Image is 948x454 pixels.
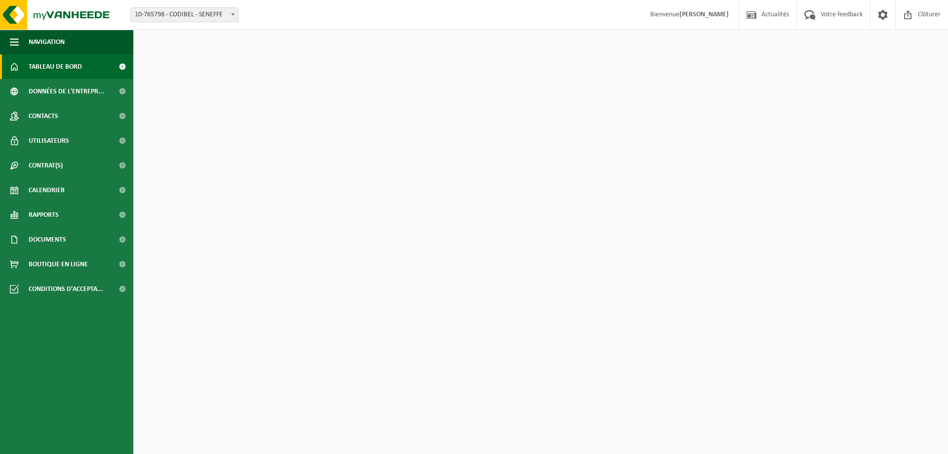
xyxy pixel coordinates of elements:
span: Rapports [29,203,59,227]
span: Contrat(s) [29,153,63,178]
span: Documents [29,227,66,252]
span: 10-765798 - CODIBEL - SENEFFE [131,8,238,22]
span: Tableau de bord [29,54,82,79]
span: Calendrier [29,178,65,203]
span: Utilisateurs [29,128,69,153]
span: Données de l'entrepr... [29,79,104,104]
span: Contacts [29,104,58,128]
span: Navigation [29,30,65,54]
span: Boutique en ligne [29,252,88,277]
span: Conditions d'accepta... [29,277,103,301]
span: 10-765798 - CODIBEL - SENEFFE [130,7,238,22]
strong: [PERSON_NAME] [679,11,729,18]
